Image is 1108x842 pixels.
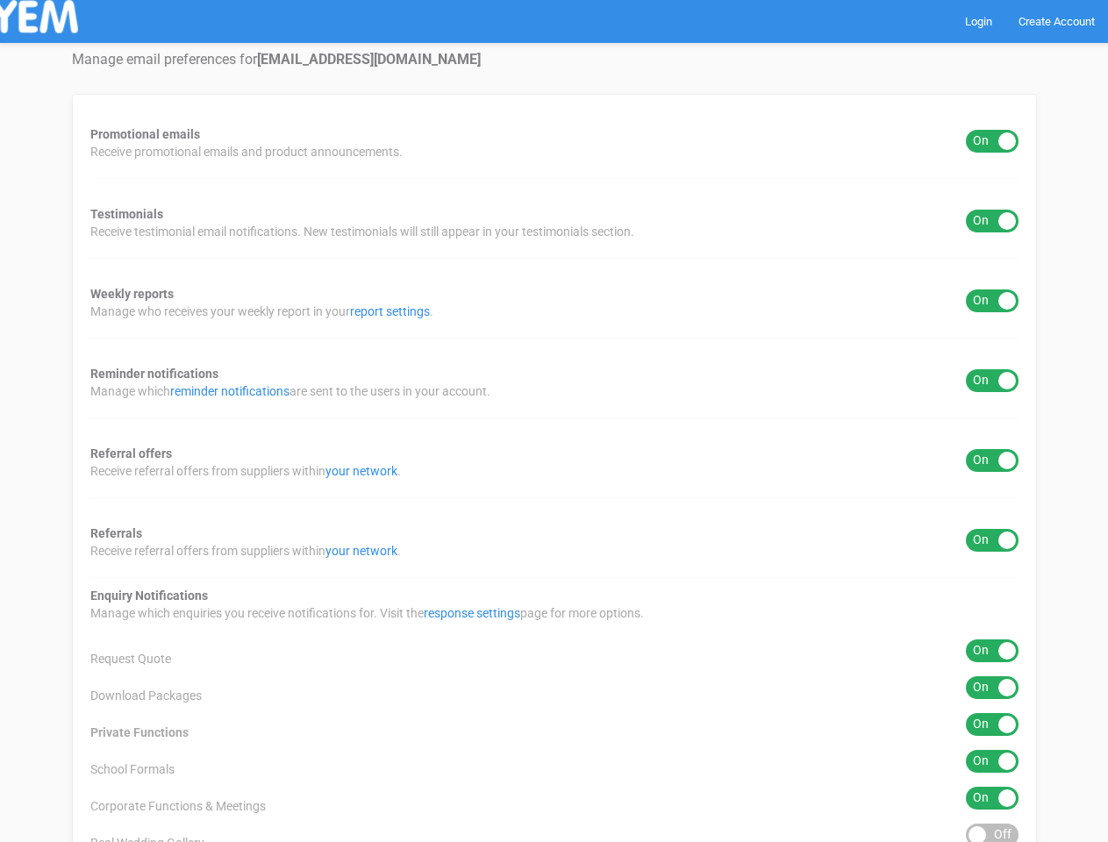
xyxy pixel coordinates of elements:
[90,526,142,540] strong: Referrals
[90,542,401,560] span: Receive referral offers from suppliers within .
[170,384,290,398] a: reminder notifications
[90,724,189,741] span: Private Functions
[90,223,634,240] span: Receive testimonial email notifications. New testimonials will still appear in your testimonials ...
[90,207,163,221] strong: Testimonials
[325,464,397,478] a: your network
[90,287,174,301] strong: Weekly reports
[90,446,172,460] strong: Referral offers
[90,797,266,815] span: Corporate Functions & Meetings
[90,760,175,778] span: School Formals
[90,382,490,400] span: Manage which are sent to the users in your account.
[90,650,171,667] span: Request Quote
[90,589,208,603] strong: Enquiry Notifications
[90,367,218,381] strong: Reminder notifications
[90,462,401,480] span: Receive referral offers from suppliers within .
[325,544,397,558] a: your network
[257,51,481,68] strong: [EMAIL_ADDRESS][DOMAIN_NAME]
[90,604,644,622] span: Manage which enquiries you receive notifications for. Visit the page for more options.
[424,606,520,620] a: response settings
[90,143,403,161] span: Receive promotional emails and product announcements.
[90,303,433,320] span: Manage who receives your weekly report in your .
[90,687,202,704] span: Download Packages
[72,52,1037,68] h4: Manage email preferences for
[350,304,430,318] a: report settings
[90,127,200,141] strong: Promotional emails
